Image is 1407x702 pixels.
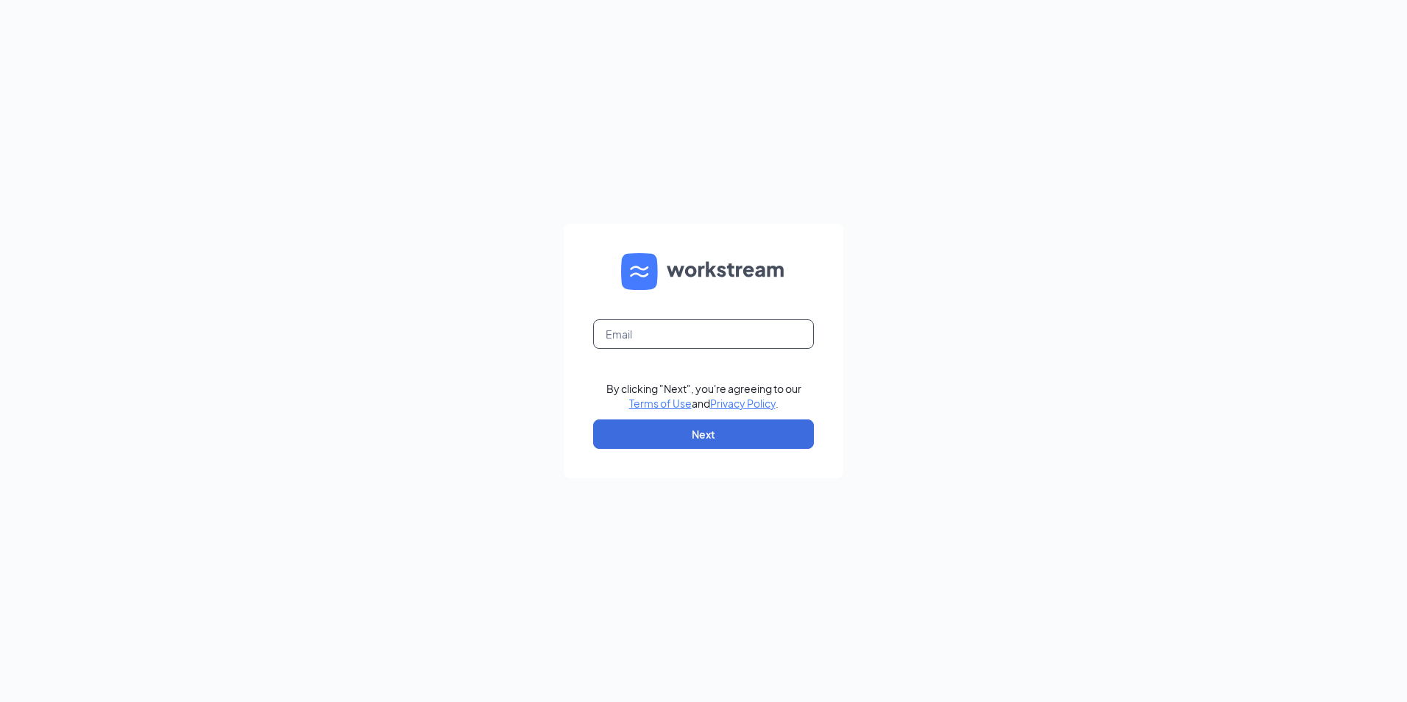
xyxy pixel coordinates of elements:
button: Next [593,419,814,449]
input: Email [593,319,814,349]
a: Privacy Policy [710,397,776,410]
img: WS logo and Workstream text [621,253,786,290]
a: Terms of Use [629,397,692,410]
div: By clicking "Next", you're agreeing to our and . [606,381,801,411]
